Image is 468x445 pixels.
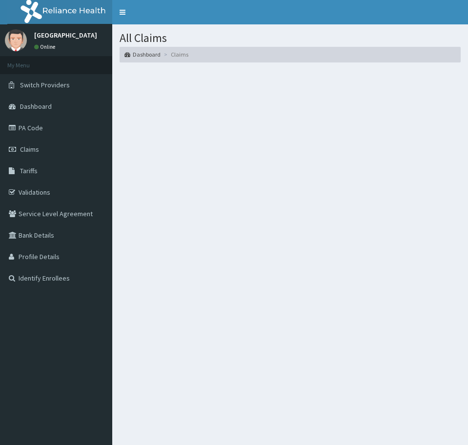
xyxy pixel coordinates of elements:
[20,102,52,111] span: Dashboard
[120,32,461,44] h1: All Claims
[34,32,97,39] p: [GEOGRAPHIC_DATA]
[162,50,188,59] li: Claims
[124,50,161,59] a: Dashboard
[34,43,58,50] a: Online
[5,29,27,51] img: User Image
[20,81,70,89] span: Switch Providers
[20,145,39,154] span: Claims
[20,166,38,175] span: Tariffs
